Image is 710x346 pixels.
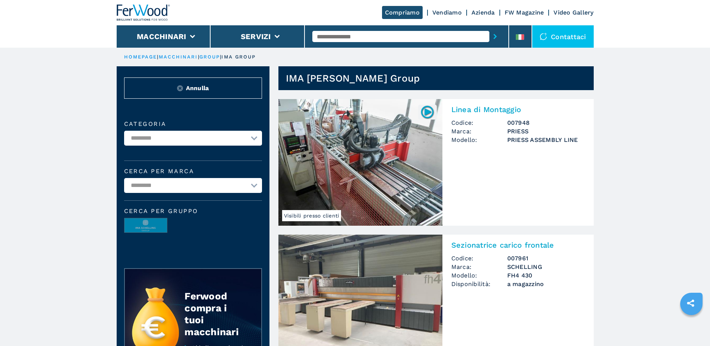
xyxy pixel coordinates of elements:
a: macchinari [159,54,198,60]
h2: Linea di Montaggio [451,105,585,114]
button: Macchinari [137,32,186,41]
label: Categoria [124,121,262,127]
a: Vendiamo [432,9,462,16]
button: Servizi [241,32,271,41]
span: Marca: [451,127,507,136]
h3: 007961 [507,254,585,263]
img: image [124,218,167,233]
button: ResetAnnulla [124,77,262,99]
span: a magazzino [507,280,585,288]
span: | [198,54,199,60]
a: HOMEPAGE [124,54,157,60]
a: Compriamo [382,6,423,19]
p: IMA GROUP [221,54,256,60]
span: Codice: [451,254,507,263]
span: Disponibilità: [451,280,507,288]
h3: PRIESS ASSEMBLY LINE [507,136,585,144]
h1: IMA [PERSON_NAME] Group [286,72,420,84]
a: FW Magazine [505,9,544,16]
a: Video Gallery [553,9,593,16]
span: Codice: [451,118,507,127]
h3: PRIESS [507,127,585,136]
button: submit-button [489,28,501,45]
span: Cerca per Gruppo [124,208,262,214]
h3: 007948 [507,118,585,127]
span: Marca: [451,263,507,271]
span: Visibili presso clienti [282,210,341,221]
a: sharethis [681,294,700,312]
span: | [157,54,158,60]
a: group [199,54,220,60]
h3: FH4 430 [507,271,585,280]
span: Modello: [451,271,507,280]
div: Ferwood compra i tuoi macchinari [184,290,246,338]
img: 007948 [420,105,435,119]
h2: Sezionatrice carico frontale [451,241,585,250]
label: Cerca per marca [124,168,262,174]
div: Contattaci [532,25,594,48]
span: | [220,54,221,60]
img: Linea di Montaggio PRIESS PRIESS ASSEMBLY LINE [278,99,442,226]
h3: SCHELLING [507,263,585,271]
span: Annulla [186,84,209,92]
a: Azienda [471,9,495,16]
a: Linea di Montaggio PRIESS PRIESS ASSEMBLY LINEVisibili presso clienti007948Linea di MontaggioCodi... [278,99,594,226]
img: Ferwood [117,4,170,21]
span: Modello: [451,136,507,144]
img: Reset [177,85,183,91]
img: Contattaci [540,33,547,40]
